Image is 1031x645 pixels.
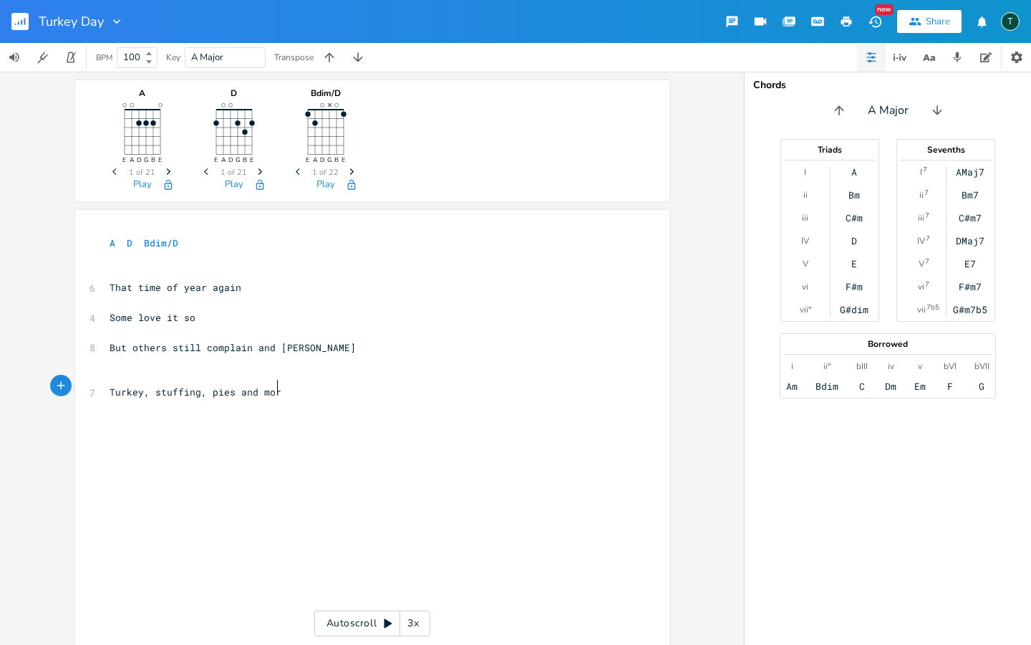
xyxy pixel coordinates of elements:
[851,166,857,178] div: A
[753,80,1022,90] div: Chords
[800,304,811,315] div: vii°
[290,89,362,97] div: Bdim/D
[823,360,831,372] div: ii°
[312,156,317,164] text: A
[851,235,857,247] div: D
[107,89,178,97] div: A
[133,179,152,191] button: Play
[191,51,223,64] span: A Major
[143,156,148,164] text: G
[856,360,868,372] div: bIII
[228,156,233,164] text: D
[802,281,808,292] div: vi
[804,166,806,178] div: I
[918,212,924,224] div: iii
[803,258,808,269] div: V
[924,187,929,199] sup: 7
[166,53,180,62] div: Key
[925,210,929,221] sup: 7
[897,145,994,154] div: Sevenths
[136,156,141,164] text: D
[312,168,339,176] span: 1 of 22
[327,99,332,110] text: ×
[326,156,331,164] text: G
[781,145,878,154] div: Triads
[926,15,950,28] div: Share
[920,166,922,178] div: I
[848,189,860,201] div: Bm
[979,381,984,392] div: G
[919,189,924,201] div: ii
[314,611,430,636] div: Autoscroll
[851,258,857,269] div: E
[925,256,929,267] sup: 7
[885,381,896,392] div: Dm
[1001,12,1020,31] div: The Crooner's notebook
[122,156,125,164] text: E
[400,611,426,636] div: 3x
[96,54,112,62] div: BPM
[110,236,115,249] span: A
[897,10,962,33] button: Share
[316,179,335,191] button: Play
[129,168,155,176] span: 1 of 21
[791,360,793,372] div: i
[956,235,984,247] div: DMaj7
[334,156,338,164] text: B
[127,236,132,249] span: D
[110,341,356,354] span: But others still complain and [PERSON_NAME]
[213,156,217,164] text: E
[786,381,798,392] div: Am
[918,360,922,372] div: v
[962,189,979,201] div: Bm7
[319,156,324,164] text: D
[859,381,865,392] div: C
[198,89,270,97] div: D
[953,304,987,315] div: G#m7b5
[249,156,253,164] text: E
[341,156,344,164] text: E
[944,360,957,372] div: bVI
[305,156,309,164] text: E
[158,156,161,164] text: E
[150,156,155,164] text: B
[974,360,989,372] div: bVII
[861,9,889,34] button: New
[926,233,930,244] sup: 7
[274,53,314,62] div: Transpose
[129,156,134,164] text: A
[815,381,838,392] div: Bdim
[959,212,982,224] div: C#m7
[801,235,809,247] div: IV
[914,381,926,392] div: Em
[959,281,982,292] div: F#m7
[225,179,243,191] button: Play
[235,156,240,164] text: G
[964,258,976,269] div: E7
[846,281,863,292] div: F#m
[221,168,247,176] span: 1 of 21
[242,156,246,164] text: B
[221,156,226,164] text: A
[110,386,281,398] span: Turkey, stuffing, pies and mor
[110,281,241,294] span: That time of year again
[39,15,104,28] span: Turkey Day
[947,381,953,392] div: F
[956,166,984,178] div: AMaj7
[110,311,195,324] span: Some love it so
[840,304,868,315] div: G#dim
[875,4,894,15] div: New
[917,235,925,247] div: IV
[888,360,894,372] div: iv
[846,212,863,224] div: C#m
[780,340,995,348] div: Borrowed
[803,189,808,201] div: ii
[926,302,939,313] sup: 7b5
[918,281,924,292] div: vi
[1001,5,1020,38] button: T
[923,164,927,176] sup: 7
[144,236,178,249] span: Bdim/D
[868,102,909,119] span: A Major
[917,304,926,315] div: vii
[925,279,929,290] sup: 7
